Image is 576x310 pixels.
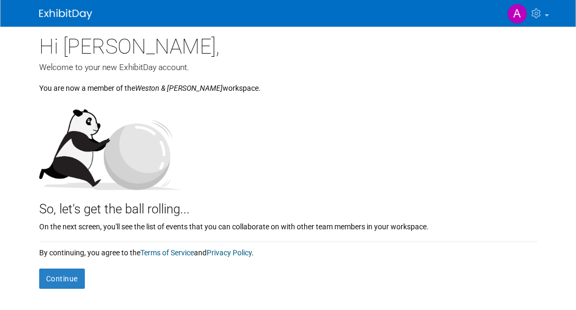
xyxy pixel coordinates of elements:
img: Let's get the ball rolling [39,99,182,190]
div: You are now a member of the workspace. [39,73,537,93]
div: Hi [PERSON_NAME], [39,27,537,62]
a: Terms of Service [140,248,194,257]
i: Weston & [PERSON_NAME] [135,84,223,92]
div: On the next screen, you'll see the list of events that you can collaborate on with other team mem... [39,219,537,232]
div: Welcome to your new ExhibitDay account. [39,62,537,73]
img: Amanda Gittings [507,4,527,24]
button: Continue [39,269,85,289]
img: ExhibitDay [39,9,92,20]
a: Privacy Policy [207,248,252,257]
div: So, let's get the ball rolling... [39,190,537,219]
div: By continuing, you agree to the and . [39,242,537,258]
